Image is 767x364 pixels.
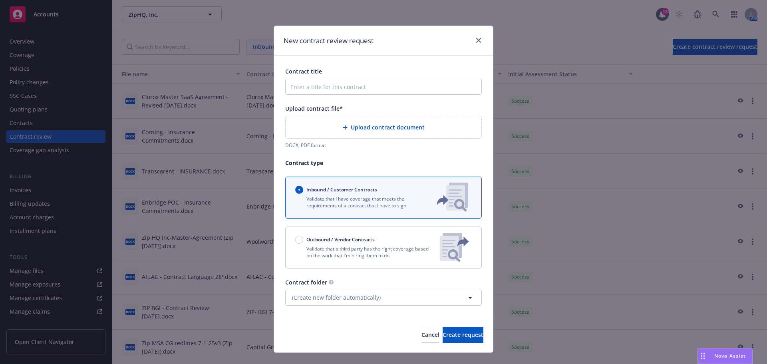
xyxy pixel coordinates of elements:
[285,159,482,167] p: Contract type
[285,227,482,269] button: Outbound / Vendor ContractsValidate that a third party has the right coverage based on the work t...
[295,195,424,209] p: Validate that I have coverage that meets the requirements of a contract that I have to sign
[421,327,439,343] button: Cancel
[697,348,753,364] button: Nova Assist
[351,123,425,131] span: Upload contract document
[306,236,375,243] span: Outbound / Vendor Contracts
[474,36,483,45] a: close
[443,327,483,343] button: Create request
[295,186,303,194] input: Inbound / Customer Contracts
[285,68,322,75] span: Contract title
[714,352,746,359] span: Nova Assist
[285,278,327,286] span: Contract folder
[285,177,482,219] button: Inbound / Customer ContractsValidate that I have coverage that meets the requirements of a contra...
[285,105,343,112] span: Upload contract file*
[295,245,433,259] p: Validate that a third party has the right coverage based on the work that I'm hiring them to do
[285,79,482,95] input: Enter a title for this contract
[306,186,377,193] span: Inbound / Customer Contracts
[292,293,381,302] span: (Create new folder automatically)
[285,116,482,139] div: Upload contract document
[295,236,303,244] input: Outbound / Vendor Contracts
[443,331,483,338] span: Create request
[421,331,439,338] span: Cancel
[284,36,374,46] h1: New contract review request
[285,142,482,149] div: DOCX, PDF format
[698,348,708,364] div: Drag to move
[285,290,482,306] button: (Create new folder automatically)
